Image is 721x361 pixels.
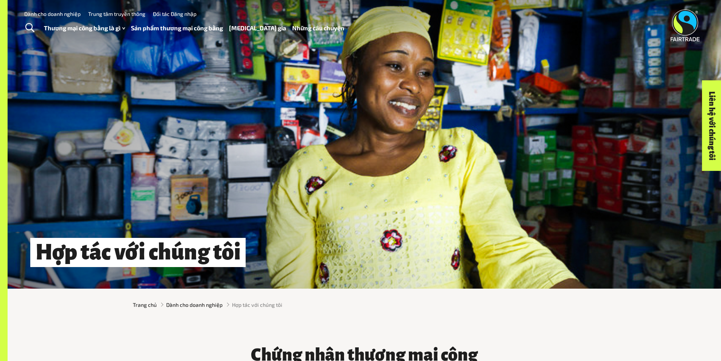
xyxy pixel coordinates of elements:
[229,24,286,31] font: [MEDICAL_DATA] gia
[166,302,223,308] font: Dành cho doanh nghiệp
[292,23,344,34] a: Những câu chuyện
[44,23,125,34] a: Thương mại công bằng là gì
[133,302,157,308] font: Trang chủ
[24,11,81,17] a: Dành cho doanh nghiệp
[232,302,282,308] font: Hợp tác với chúng tôi
[131,24,223,31] font: Sản phẩm thương mại công bằng
[671,9,700,41] img: Logo của Fairtrade Australia New Zealand
[88,11,145,17] a: Trung tâm truyền thông
[20,19,39,38] a: Chuyển đổi Tìm kiếm
[35,241,241,265] font: Hợp tác với chúng tôi
[707,91,716,160] font: Liên hệ với chúng tôi
[166,301,223,309] a: Dành cho doanh nghiệp
[44,24,120,31] font: Thương mại công bằng là gì
[131,23,223,34] a: Sản phẩm thương mại công bằng
[292,24,344,31] font: Những câu chuyện
[153,11,196,17] a: Đối tác Đăng nhập
[229,23,286,34] a: [MEDICAL_DATA] gia
[133,301,157,309] a: Trang chủ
